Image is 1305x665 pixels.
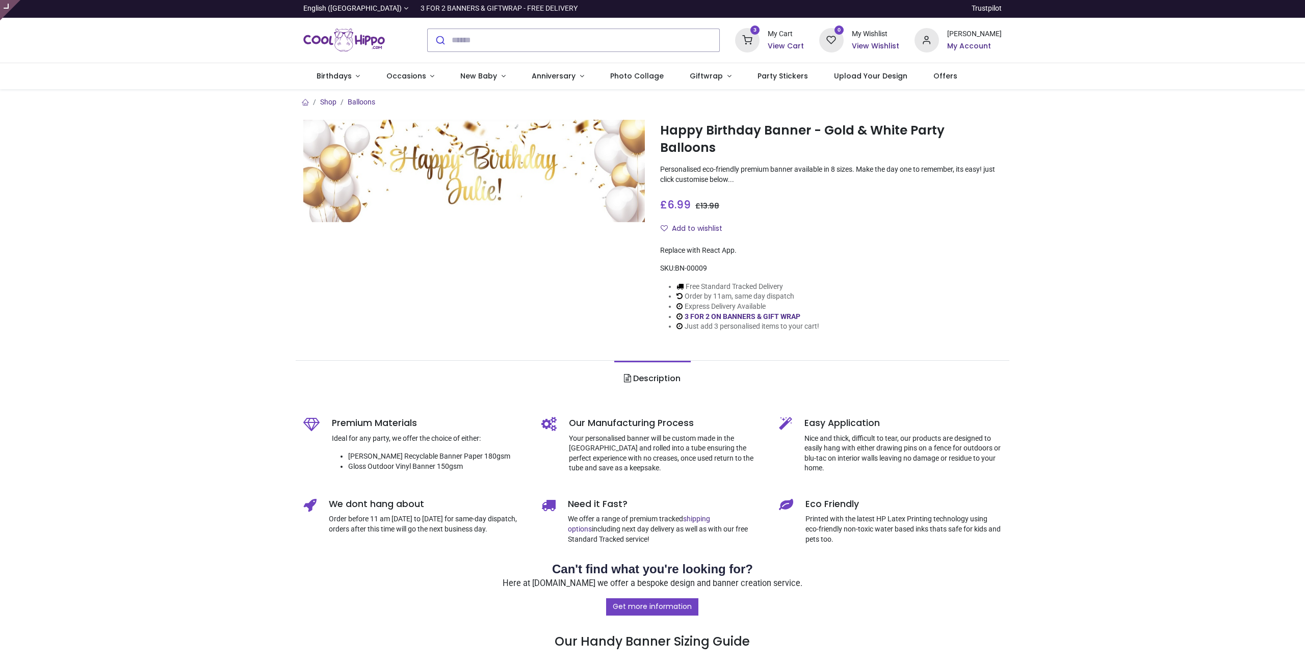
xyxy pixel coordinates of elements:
[675,264,707,272] span: BN-00009
[685,312,800,321] a: 3 FOR 2 ON BANNERS & GIFT WRAP
[660,165,1002,184] p: Personalised eco-friendly premium banner available in 8 sizes. Make the day one to remember, its ...
[518,63,597,90] a: Anniversary
[676,291,819,302] li: Order by 11am, same day dispatch
[568,514,764,544] p: We offer a range of premium tracked including next day delivery as well as with our free Standard...
[317,71,352,81] span: Birthdays
[386,71,426,81] span: Occasions
[660,246,1002,256] div: Replace with React App.
[700,201,719,211] span: 13.98
[834,71,907,81] span: Upload Your Design
[332,417,526,430] h5: Premium Materials
[320,98,336,106] a: Shop
[606,598,698,616] a: Get more information
[758,71,808,81] span: Party Stickers
[568,498,764,511] h5: Need it Fast?
[329,498,526,511] h5: We dont hang about
[660,122,1002,157] h1: Happy Birthday Banner - Gold & White Party Balloons
[421,4,578,14] div: 3 FOR 2 BANNERS & GIFTWRAP - FREE DELIVERY
[852,41,899,51] a: View Wishlist
[804,417,1002,430] h5: Easy Application
[532,71,576,81] span: Anniversary
[303,561,1002,578] h2: Can't find what you're looking for?
[661,225,668,232] i: Add to wishlist
[303,578,1002,590] p: Here at [DOMAIN_NAME] we offer a bespoke design and banner creation service.
[448,63,519,90] a: New Baby
[667,197,691,212] span: 6.99
[947,41,1002,51] a: My Account
[768,29,804,39] div: My Cart
[852,29,899,39] div: My Wishlist
[676,302,819,312] li: Express Delivery Available
[428,29,452,51] button: Submit
[332,434,526,444] p: Ideal for any party, we offer the choice of either:
[303,4,408,14] a: English ([GEOGRAPHIC_DATA])
[819,35,844,43] a: 0
[972,4,1002,14] a: Trustpilot
[805,514,1002,544] p: Printed with the latest HP Latex Printing technology using eco-friendly non-toxic water based ink...
[303,120,645,222] img: Happy Birthday Banner - Gold & White Party Balloons
[660,220,731,237] button: Add to wishlistAdd to wishlist
[804,434,1002,473] p: Nice and thick, difficult to tear, our products are designed to easily hang with either drawing p...
[460,71,497,81] span: New Baby
[695,201,719,211] span: £
[569,434,764,473] p: Your personalised banner will be custom made in the [GEOGRAPHIC_DATA] and rolled into a tube ensu...
[676,63,744,90] a: Giftwrap
[735,35,760,43] a: 3
[569,417,764,430] h5: Our Manufacturing Process
[303,26,385,55] a: Logo of Cool Hippo
[303,26,385,55] img: Cool Hippo
[947,29,1002,39] div: [PERSON_NAME]
[805,498,1002,511] h5: Eco Friendly
[348,98,375,106] a: Balloons
[348,462,526,472] li: Gloss Outdoor Vinyl Banner 150gsm
[660,263,1002,274] div: SKU:
[329,514,526,534] p: Order before 11 am [DATE] to [DATE] for same-day dispatch, orders after this time will go the nex...
[348,451,526,462] li: [PERSON_NAME] Recyclable Banner Paper 180gsm
[303,63,373,90] a: Birthdays
[933,71,957,81] span: Offers
[660,197,691,212] span: £
[750,25,760,35] sup: 3
[768,41,804,51] a: View Cart
[676,322,819,332] li: Just add 3 personalised items to your cart!
[303,598,1002,651] h3: Our Handy Banner Sizing Guide
[676,282,819,292] li: Free Standard Tracked Delivery
[690,71,723,81] span: Giftwrap
[614,361,690,396] a: Description
[834,25,844,35] sup: 0
[610,71,664,81] span: Photo Collage
[373,63,448,90] a: Occasions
